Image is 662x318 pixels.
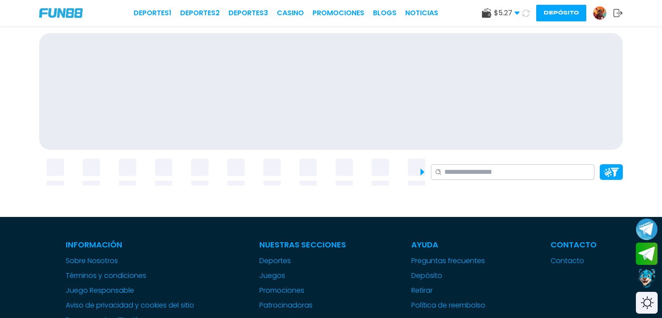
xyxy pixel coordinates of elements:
[259,300,346,311] a: Patrocinadoras
[66,285,194,296] a: Juego Responsable
[593,7,606,20] img: Avatar
[411,239,485,250] p: Ayuda
[411,285,485,296] a: Retirar
[551,239,597,250] p: Contacto
[66,271,194,281] a: Términos y condiciones
[66,239,194,250] p: Información
[405,8,438,18] a: NOTICIAS
[411,300,485,311] a: Política de reembolso
[494,8,520,18] span: $ 5.27
[373,8,397,18] a: BLOGS
[636,218,658,240] button: Join telegram channel
[636,292,658,314] div: Switch theme
[66,256,194,266] a: Sobre Nosotros
[536,5,586,21] button: Depósito
[313,8,364,18] a: Promociones
[259,256,346,266] a: Deportes
[604,168,619,177] img: Platform Filter
[229,8,268,18] a: Deportes3
[259,239,346,250] p: Nuestras Secciones
[636,243,658,265] button: Join telegram
[134,8,171,18] a: Deportes1
[259,285,346,296] a: Promociones
[66,300,194,311] a: Aviso de privacidad y cookies del sitio
[39,8,83,18] img: Company Logo
[277,8,304,18] a: CASINO
[180,8,220,18] a: Deportes2
[411,271,485,281] a: Depósito
[636,267,658,290] button: Contact customer service
[259,271,285,281] button: Juegos
[411,256,485,266] a: Preguntas frecuentes
[551,256,597,266] a: Contacto
[593,6,613,20] a: Avatar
